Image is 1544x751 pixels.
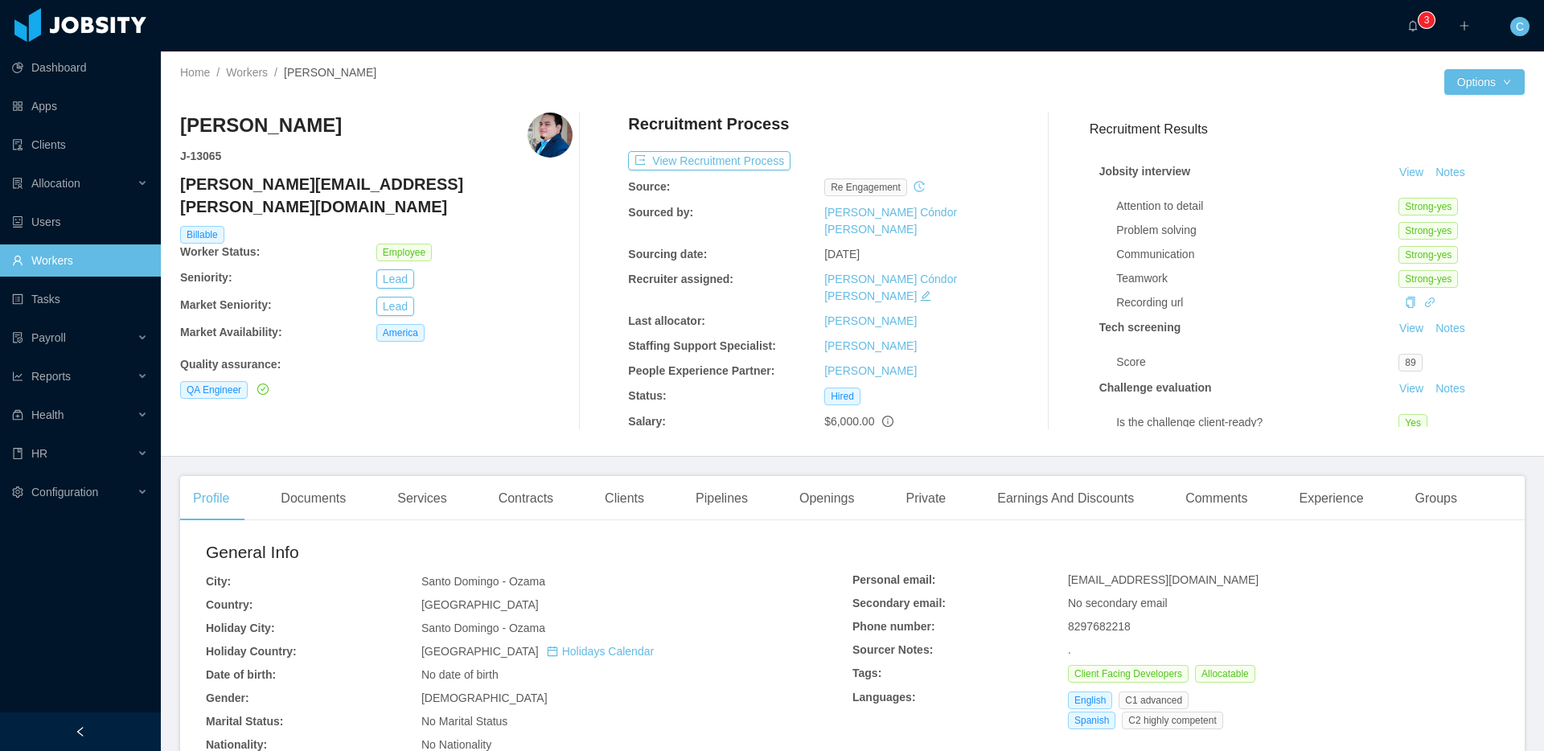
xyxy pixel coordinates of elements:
[421,598,539,611] span: [GEOGRAPHIC_DATA]
[824,364,917,377] a: [PERSON_NAME]
[31,177,80,190] span: Allocation
[1099,165,1191,178] strong: Jobsity interview
[206,691,249,704] b: Gender:
[882,416,893,427] span: info-circle
[12,409,23,421] i: icon: medicine-box
[180,226,224,244] span: Billable
[1122,712,1222,729] span: C2 highly competent
[1429,380,1472,399] button: Notes
[1068,620,1131,633] span: 8297682218
[206,645,297,658] b: Holiday Country:
[1068,665,1189,683] span: Client Facing Developers
[268,476,359,521] div: Documents
[421,645,654,658] span: [GEOGRAPHIC_DATA]
[547,646,558,657] i: icon: calendar
[180,150,221,162] strong: J- 13065
[1429,319,1472,339] button: Notes
[254,383,269,396] a: icon: check-circle
[12,371,23,382] i: icon: line-chart
[628,154,790,167] a: icon: exportView Recruitment Process
[206,668,276,681] b: Date of birth:
[1116,270,1398,287] div: Teamwork
[180,271,232,284] b: Seniority:
[376,269,414,289] button: Lead
[31,370,71,383] span: Reports
[421,575,545,588] span: Santo Domingo - Ozama
[852,643,933,656] b: Sourcer Notes:
[421,622,545,634] span: Santo Domingo - Ozama
[180,66,210,79] a: Home
[421,668,499,681] span: No date of birth
[274,66,277,79] span: /
[1398,270,1458,288] span: Strong-yes
[257,384,269,395] i: icon: check-circle
[421,738,491,751] span: No Nationality
[1119,691,1189,709] span: C1 advanced
[1424,297,1435,308] i: icon: link
[528,113,573,158] img: f5870ca0-aa86-11ea-8c1b-2b63f9d21e67_68800abdec313-400w.png
[1516,17,1524,36] span: C
[180,381,248,399] span: QA Engineer
[1286,476,1376,521] div: Experience
[628,389,666,402] b: Status:
[824,314,917,327] a: [PERSON_NAME]
[628,339,776,352] b: Staffing Support Specialist:
[1398,222,1458,240] span: Strong-yes
[206,598,253,611] b: Country:
[1090,119,1525,139] h3: Recruitment Results
[628,415,666,428] b: Salary:
[226,66,268,79] a: Workers
[1394,382,1429,395] a: View
[12,206,148,238] a: icon: robotUsers
[824,273,957,302] a: [PERSON_NAME] Cóndor [PERSON_NAME]
[628,273,733,285] b: Recruiter assigned:
[376,297,414,316] button: Lead
[852,667,881,679] b: Tags:
[628,113,789,135] h4: Recruitment Process
[1116,198,1398,215] div: Attention to detail
[824,415,874,428] span: $6,000.00
[206,575,231,588] b: City:
[1424,296,1435,309] a: icon: link
[1116,414,1398,431] div: Is the challenge client-ready?
[284,66,376,79] span: [PERSON_NAME]
[628,206,693,219] b: Sourced by:
[852,620,935,633] b: Phone number:
[1419,12,1435,28] sup: 3
[1405,297,1416,308] i: icon: copy
[1116,222,1398,239] div: Problem solving
[852,691,916,704] b: Languages:
[12,244,148,277] a: icon: userWorkers
[1068,691,1112,709] span: English
[1429,163,1472,183] button: Notes
[1402,476,1470,521] div: Groups
[1116,354,1398,371] div: Score
[486,476,566,521] div: Contracts
[206,540,852,565] h2: General Info
[628,151,790,170] button: icon: exportView Recruitment Process
[180,173,573,218] h4: [PERSON_NAME][EMAIL_ADDRESS][PERSON_NAME][DOMAIN_NAME]
[206,738,267,751] b: Nationality:
[920,290,931,302] i: icon: edit
[628,314,705,327] b: Last allocator:
[1394,322,1429,334] a: View
[216,66,220,79] span: /
[786,476,868,521] div: Openings
[824,206,957,236] a: [PERSON_NAME] Cóndor [PERSON_NAME]
[852,597,946,609] b: Secondary email:
[12,332,23,343] i: icon: file-protect
[12,90,148,122] a: icon: appstoreApps
[376,324,425,342] span: America
[1172,476,1260,521] div: Comments
[31,331,66,344] span: Payroll
[31,408,64,421] span: Health
[180,358,281,371] b: Quality assurance :
[180,113,342,138] h3: [PERSON_NAME]
[628,248,707,261] b: Sourcing date:
[180,476,242,521] div: Profile
[206,715,283,728] b: Marital Status:
[1405,294,1416,311] div: Copy
[683,476,761,521] div: Pipelines
[1068,597,1168,609] span: No secondary email
[1116,246,1398,263] div: Communication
